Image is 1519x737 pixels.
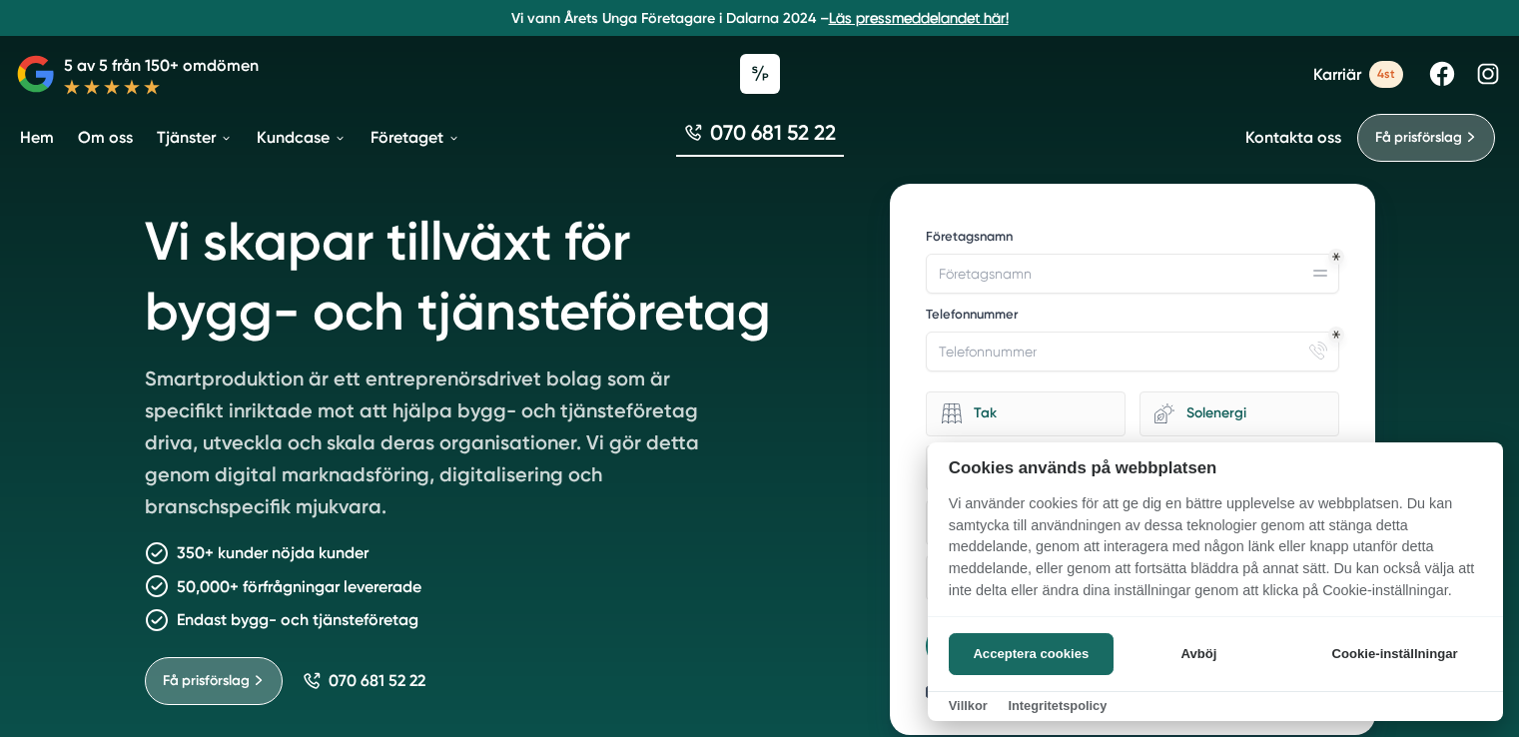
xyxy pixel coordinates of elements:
button: Acceptera cookies [949,633,1114,675]
button: Avböj [1120,633,1278,675]
a: Villkor [949,698,988,713]
p: Vi använder cookies för att ge dig en bättre upplevelse av webbplatsen. Du kan samtycka till anvä... [928,493,1503,615]
h2: Cookies används på webbplatsen [928,458,1503,477]
button: Cookie-inställningar [1307,633,1482,675]
a: Integritetspolicy [1008,698,1107,713]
